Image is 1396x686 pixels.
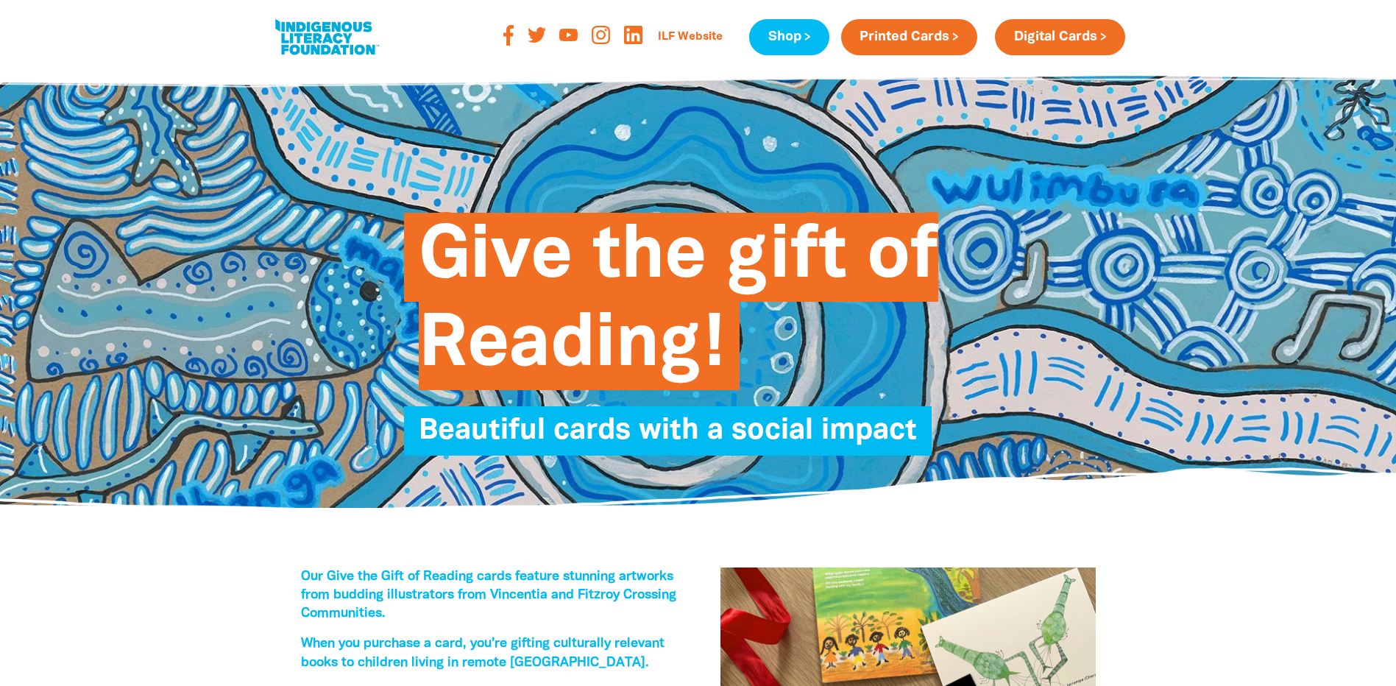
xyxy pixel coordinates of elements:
[528,27,546,42] img: twitter-orange-svg-6-e-077-d-svg-0f359f.svg
[559,29,578,42] img: youtube-orange-svg-1-cecf-3-svg-a15d69.svg
[301,570,676,620] span: Our Give the Gift of Reading cards feature stunning artworks from budding illustrators from Vince...
[841,19,977,55] a: Printed Cards
[749,19,829,55] a: Shop
[419,224,938,390] span: Give the gift of Reading!
[624,26,642,44] img: linked-in-logo-orange-png-93c920.png
[592,26,610,44] img: instagram-orange-svg-816-f-67-svg-8d2e35.svg
[503,25,514,46] img: facebook-orange-svg-2-f-729-e-svg-b526d2.svg
[419,417,917,456] span: Beautiful cards with a social impact
[649,26,731,49] a: ILF Website
[995,19,1124,55] a: Digital Cards
[301,637,665,668] span: When you purchase a card, you’re gifting culturally relevant books to children living in remote [...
